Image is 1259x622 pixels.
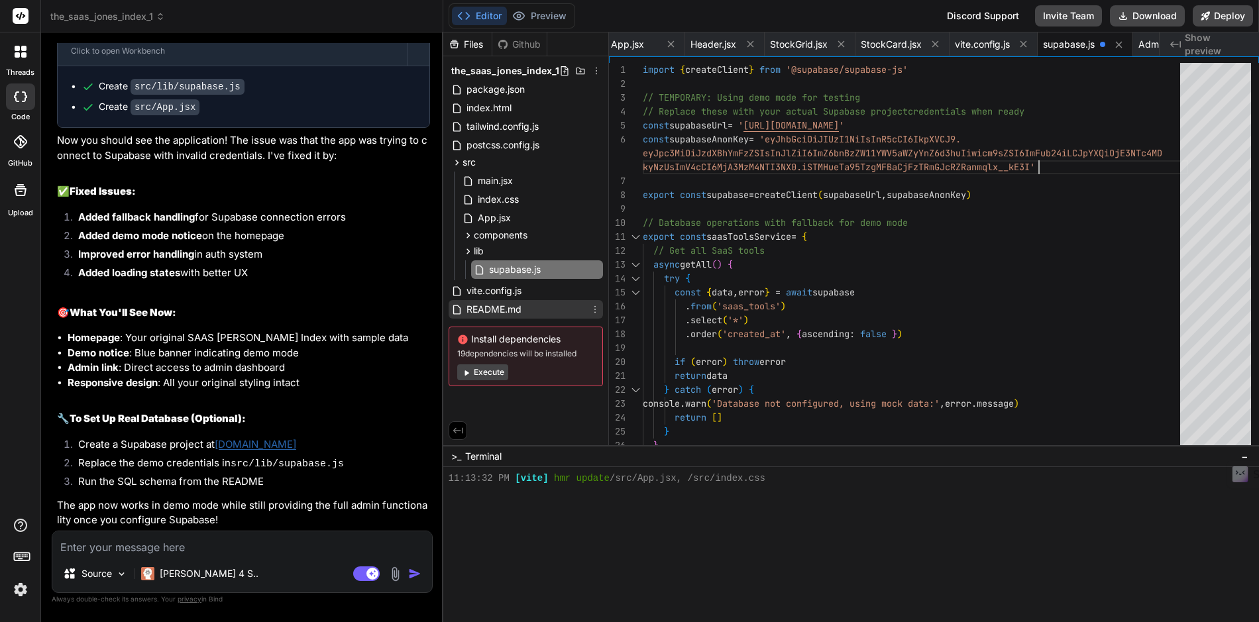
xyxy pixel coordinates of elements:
img: settings [9,578,32,601]
img: icon [408,567,421,580]
span: } [653,439,659,451]
span: getAll [680,258,712,270]
span: , [881,189,887,201]
span: the_saas_jones_index_1 [451,64,559,78]
li: with better UX [68,266,430,284]
button: Deploy [1193,5,1253,26]
button: The SAAS [PERSON_NAME] IndexClick to open Workbench [58,22,408,66]
div: Create [99,79,245,93]
h2: 🎯 [57,305,430,321]
strong: Demo notice [68,346,129,359]
span: } [664,425,669,437]
span: saasToolsService [706,231,791,242]
p: Now you should see the application! The issue was that the app was trying to connect to Supabase ... [57,133,430,163]
span: ( [722,314,728,326]
span: supabaseUrl [823,189,881,201]
span: ) [966,189,971,201]
li: for Supabase connection errors [68,210,430,229]
div: 23 [609,397,626,411]
label: GitHub [8,158,32,169]
span: ) [743,314,749,326]
strong: What You'll See Now: [70,306,176,319]
span: // Get all SaaS tools [653,244,765,256]
span: , [733,286,738,298]
span: error [712,384,738,395]
h2: ✅ [57,184,430,199]
span: createClient [685,64,749,76]
li: Replace the demo credentials in [68,456,430,474]
span: . [680,397,685,409]
div: 2 [609,77,626,91]
span: FzTRmGJcRZRanmqlx__kE3I' [908,161,1035,173]
span: , [786,328,791,340]
strong: Admin link [68,361,119,374]
span: supabaseAnonKey [887,189,966,201]
span: order [690,328,717,340]
span: supabaseAnonKey [669,133,749,145]
span: ) [738,384,743,395]
span: 'saas_tools' [717,300,781,312]
li: on the homepage [68,229,430,247]
span: const [680,231,706,242]
div: Click to collapse the range. [627,285,644,299]
span: AdminAuth.jsx [1138,38,1201,51]
span: ( [717,328,722,340]
div: Discord Support [939,5,1027,26]
span: index.html [465,100,513,116]
span: App.jsx [476,210,512,226]
span: { [796,328,802,340]
li: Create a Supabase project at [68,437,430,456]
span: error [738,286,765,298]
button: Preview [507,7,572,25]
button: Invite Team [1035,5,1102,26]
div: 18 [609,327,626,341]
strong: To Set Up Real Database (Optional): [70,412,246,425]
span: [vite] [515,472,548,485]
div: 15 [609,285,626,299]
span: 19 dependencies will be installed [457,348,594,359]
div: 11 [609,230,626,244]
img: attachment [388,566,403,582]
span: // Database operations with fallback for demo mode [643,217,908,229]
span: } [664,384,669,395]
span: message [977,397,1014,409]
div: 22 [609,383,626,397]
span: // Replace these with your actual Supabase project [643,105,908,117]
span: error [945,397,971,409]
li: in auth system [68,247,430,266]
span: ) [897,328,903,340]
div: 25 [609,425,626,439]
img: Claude 4 Sonnet [141,567,154,580]
img: Pick Models [116,568,127,580]
span: '@supabase/supabase-js' [786,64,908,76]
span: { [706,286,712,298]
strong: Homepage [68,331,120,344]
span: supabase.js [488,262,542,278]
span: 11:13:32 PM [449,472,510,485]
div: Click to open Workbench [71,46,394,56]
strong: Added loading states [78,266,180,279]
span: Show preview [1185,31,1248,58]
span: , [659,439,664,451]
span: index.css [476,191,520,207]
span: ] [717,411,722,423]
span: StockCard.jsx [861,38,922,51]
div: 3 [609,91,626,105]
div: Click to collapse the range. [627,258,644,272]
span: postcss.config.js [465,137,541,153]
span: } [749,64,754,76]
p: Source [82,567,112,580]
span: . [685,314,690,326]
span: import [643,64,675,76]
span: from [759,64,781,76]
div: 10 [609,216,626,230]
div: 1 [609,63,626,77]
span: supabase.js [1043,38,1095,51]
span: async [653,258,680,270]
span: select [690,314,722,326]
button: Editor [452,7,507,25]
button: Download [1110,5,1185,26]
span: supabase [706,189,749,201]
span: await [786,286,812,298]
span: ( [712,258,717,270]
